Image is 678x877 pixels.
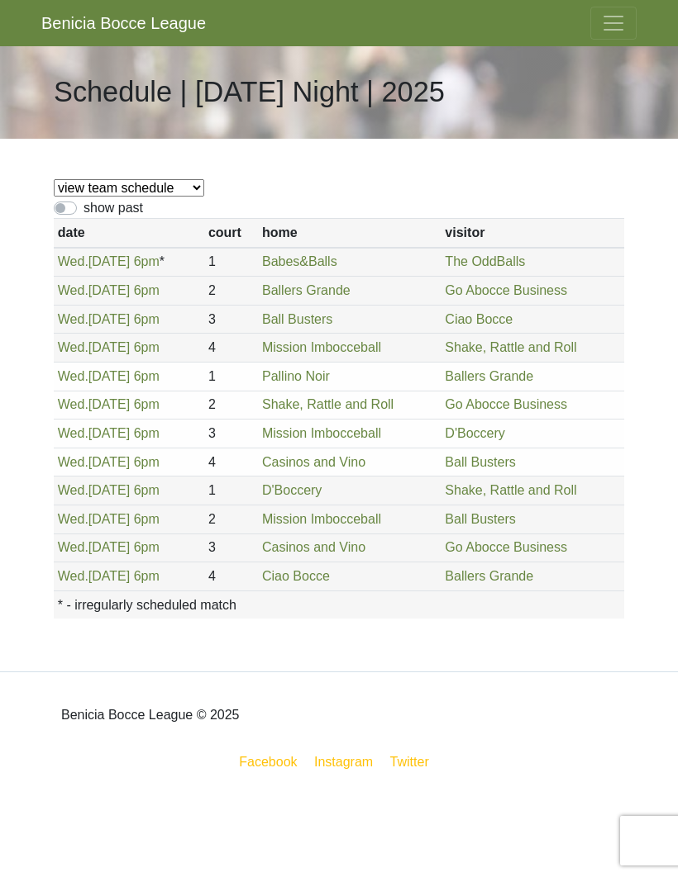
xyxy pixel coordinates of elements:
[445,283,567,297] a: Go Abocce Business
[445,569,533,583] a: Ballers Grande
[58,283,88,297] span: Wed.
[262,483,322,497] a: D'Boccery
[445,483,576,497] a: Shake, Rattle and Roll
[262,540,365,554] a: Casinos and Vino
[262,455,365,469] a: Casinos and Vino
[58,369,160,383] a: Wed.[DATE] 6pm
[58,254,160,268] a: Wed.[DATE] 6pm
[204,219,258,248] th: court
[262,569,330,583] a: Ciao Bocce
[590,7,637,40] button: Toggle navigation
[84,198,143,218] label: show past
[58,569,88,583] span: Wed.
[262,426,381,440] a: Mission Imbocceball
[204,391,258,420] td: 2
[204,305,258,334] td: 3
[204,420,258,448] td: 3
[58,512,160,526] a: Wed.[DATE] 6pm
[262,283,351,297] a: Ballers Grande
[58,426,160,440] a: Wed.[DATE] 6pm
[442,219,624,248] th: visitor
[311,751,376,772] a: Instagram
[54,75,445,109] h1: Schedule | [DATE] Night | 2025
[204,362,258,391] td: 1
[262,254,337,268] a: Babes&Balls
[204,505,258,533] td: 2
[445,540,567,554] a: Go Abocce Business
[58,455,88,469] span: Wed.
[204,476,258,505] td: 1
[58,483,160,497] a: Wed.[DATE] 6pm
[262,512,381,526] a: Mission Imbocceball
[58,340,88,354] span: Wed.
[58,340,160,354] a: Wed.[DATE] 6pm
[236,751,300,772] a: Facebook
[445,254,525,268] a: The OddBalls
[54,590,624,619] th: * - irregularly scheduled match
[58,254,88,268] span: Wed.
[58,426,88,440] span: Wed.
[204,448,258,476] td: 4
[58,455,160,469] a: Wed.[DATE] 6pm
[204,562,258,591] td: 4
[262,340,381,354] a: Mission Imbocceball
[58,312,160,326] a: Wed.[DATE] 6pm
[54,219,204,248] th: date
[204,334,258,363] td: 4
[204,533,258,562] td: 3
[445,512,515,526] a: Ball Busters
[41,685,637,745] div: Benicia Bocce League © 2025
[445,340,576,354] a: Shake, Rattle and Roll
[58,569,160,583] a: Wed.[DATE] 6pm
[204,277,258,306] td: 2
[262,369,330,383] a: Pallino Noir
[58,369,88,383] span: Wed.
[445,397,567,411] a: Go Abocce Business
[445,455,515,469] a: Ball Busters
[58,512,88,526] span: Wed.
[58,540,88,554] span: Wed.
[58,397,160,411] a: Wed.[DATE] 6pm
[41,7,206,40] a: Benicia Bocce League
[58,397,88,411] span: Wed.
[58,540,160,554] a: Wed.[DATE] 6pm
[387,751,442,772] a: Twitter
[58,312,88,326] span: Wed.
[445,369,533,383] a: Ballers Grande
[204,248,258,277] td: 1
[258,219,441,248] th: home
[58,283,160,297] a: Wed.[DATE] 6pm
[445,426,504,440] a: D'Boccery
[262,312,332,326] a: Ball Busters
[262,397,394,411] a: Shake, Rattle and Roll
[445,312,513,326] a: Ciao Bocce
[58,483,88,497] span: Wed.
